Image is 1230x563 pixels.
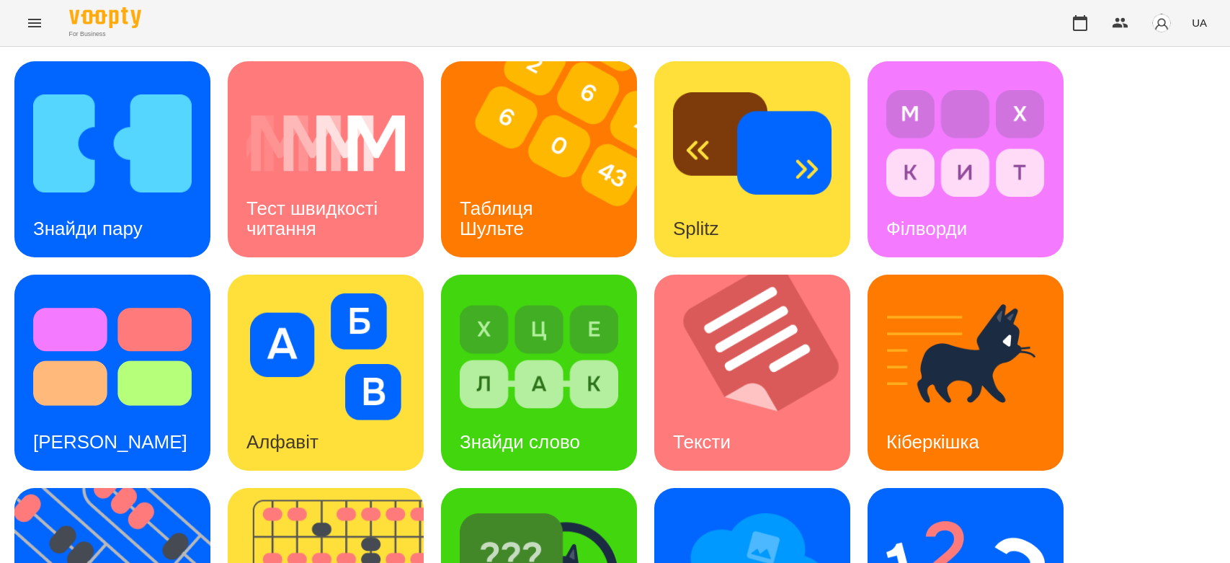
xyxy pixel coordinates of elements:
h3: Splitz [673,218,719,239]
img: Алфавіт [246,293,405,420]
h3: Тексти [673,431,731,453]
img: avatar_s.png [1151,13,1172,33]
h3: Знайди пару [33,218,143,239]
img: Тест Струпа [33,293,192,420]
h3: Алфавіт [246,431,318,453]
img: Splitz [673,80,832,207]
a: Тест швидкості читанняТест швидкості читання [228,61,424,257]
span: For Business [69,30,141,39]
a: ТекстиТексти [654,275,850,471]
a: Знайди паруЗнайди пару [14,61,210,257]
a: ФілвордиФілворди [868,61,1064,257]
h3: Знайди слово [460,431,580,453]
span: UA [1192,15,1207,30]
h3: Тест швидкості читання [246,198,383,239]
a: Тест Струпа[PERSON_NAME] [14,275,210,471]
img: Знайди слово [460,293,618,420]
a: SplitzSplitz [654,61,850,257]
img: Тест швидкості читання [246,80,405,207]
img: Кіберкішка [886,293,1045,420]
img: Знайди пару [33,80,192,207]
a: КіберкішкаКіберкішка [868,275,1064,471]
button: UA [1186,9,1213,36]
a: АлфавітАлфавіт [228,275,424,471]
button: Menu [17,6,52,40]
h3: Філворди [886,218,967,239]
h3: Таблиця Шульте [460,198,538,239]
h3: [PERSON_NAME] [33,431,187,453]
a: Таблиця ШультеТаблиця Шульте [441,61,637,257]
img: Таблиця Шульте [441,61,655,257]
img: Тексти [654,275,868,471]
img: Voopty Logo [69,7,141,28]
img: Філворди [886,80,1045,207]
a: Знайди словоЗнайди слово [441,275,637,471]
h3: Кіберкішка [886,431,979,453]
